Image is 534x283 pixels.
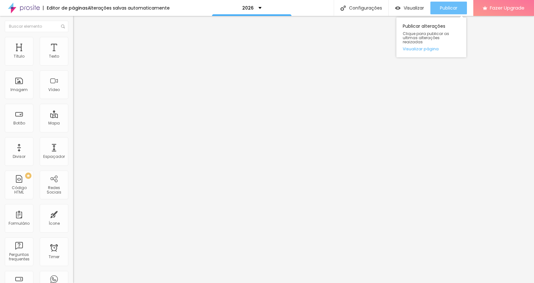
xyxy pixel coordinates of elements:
[13,121,25,125] div: Botão
[490,5,524,11] span: Fazer Upgrade
[48,121,60,125] div: Mapa
[43,6,88,10] div: Editor de páginas
[88,6,170,10] div: Alterações salvas automaticamente
[10,88,28,92] div: Imagem
[6,252,31,262] div: Perguntas frequentes
[403,47,460,51] a: Visualizar página
[73,16,534,283] iframe: Editor
[48,88,60,92] div: Vídeo
[13,154,25,159] div: Divisor
[440,5,457,11] span: Publicar
[6,186,31,195] div: Código HTML
[340,5,346,11] img: Icone
[396,18,466,57] div: Publicar alterações
[389,2,430,14] button: Visualizar
[41,186,66,195] div: Redes Sociais
[49,221,60,226] div: Ícone
[242,6,254,10] p: 2026
[403,32,460,44] span: Clique para publicar as ultimas alterações reaizadas
[49,54,59,59] div: Texto
[49,255,59,259] div: Timer
[5,21,68,32] input: Buscar elemento
[14,54,24,59] div: Título
[43,154,65,159] div: Espaçador
[404,5,424,11] span: Visualizar
[9,221,30,226] div: Formulário
[61,25,65,28] img: Icone
[395,5,400,11] img: view-1.svg
[430,2,467,14] button: Publicar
